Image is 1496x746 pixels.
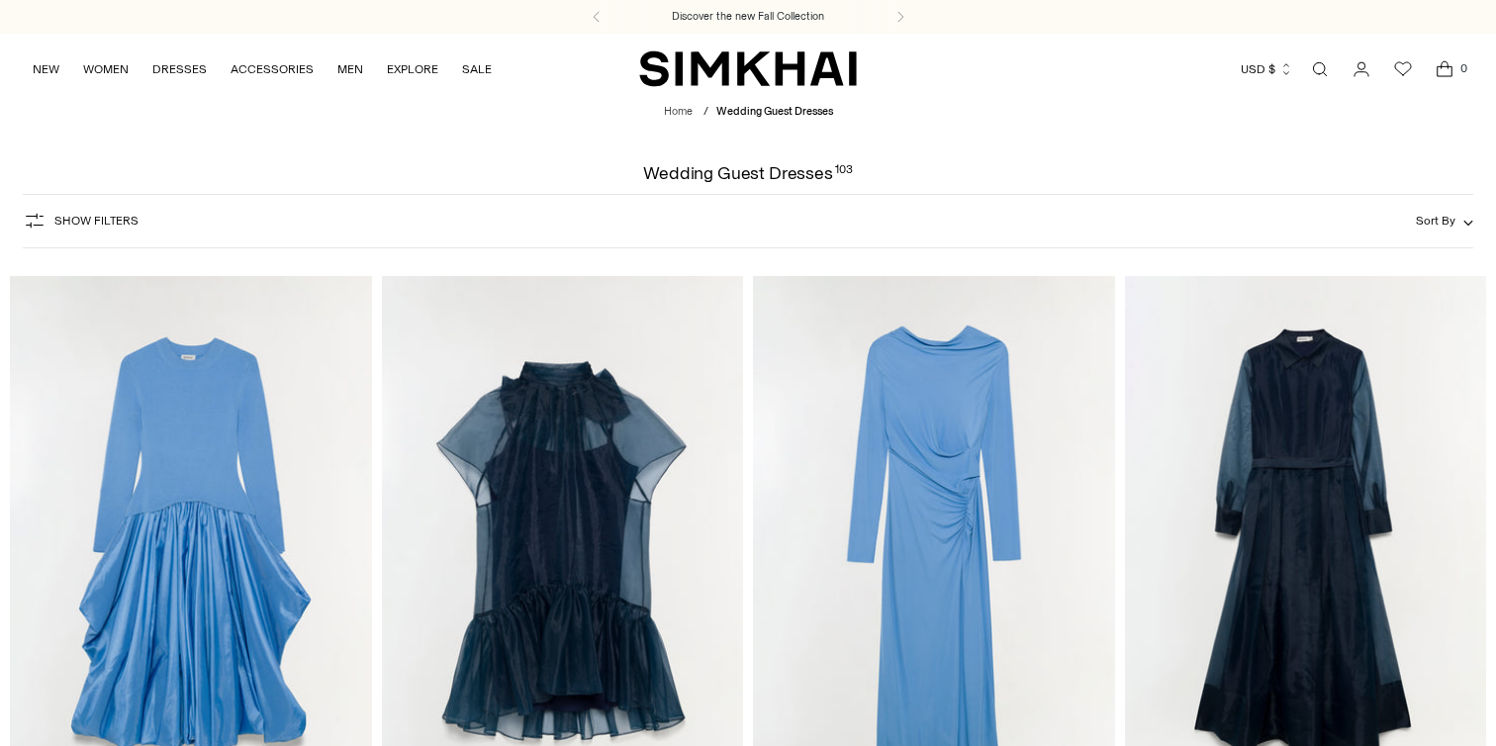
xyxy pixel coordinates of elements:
a: ACCESSORIES [231,47,314,91]
span: Wedding Guest Dresses [716,105,833,118]
a: WOMEN [83,47,129,91]
button: Show Filters [23,205,139,236]
a: Discover the new Fall Collection [672,9,824,25]
a: EXPLORE [387,47,438,91]
a: Open search modal [1300,49,1340,89]
h1: Wedding Guest Dresses [643,164,853,182]
a: Home [664,105,693,118]
a: NEW [33,47,59,91]
a: MEN [337,47,363,91]
div: / [703,104,708,121]
a: SALE [462,47,492,91]
button: USD $ [1241,47,1293,91]
div: 103 [835,164,853,182]
a: Open cart modal [1425,49,1464,89]
button: Sort By [1416,210,1473,232]
span: Show Filters [54,214,139,228]
a: Go to the account page [1342,49,1381,89]
span: Sort By [1416,214,1455,228]
span: 0 [1454,59,1472,77]
a: Wishlist [1383,49,1423,89]
a: SIMKHAI [639,49,857,88]
a: DRESSES [152,47,207,91]
nav: breadcrumbs [664,104,833,121]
